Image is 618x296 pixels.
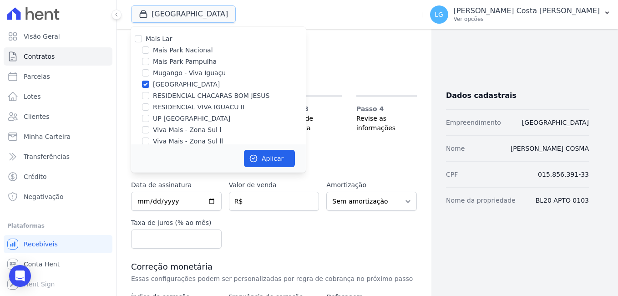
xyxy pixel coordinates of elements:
[24,240,58,249] span: Recebíveis
[281,104,342,114] span: Passo 3
[4,188,112,206] a: Negativação
[153,137,223,146] label: Viva Mais - Zona Sul ll
[24,92,41,101] span: Lotes
[4,255,112,273] a: Conta Hent
[4,235,112,253] a: Recebíveis
[4,107,112,126] a: Clientes
[4,27,112,46] a: Visão Geral
[4,148,112,166] a: Transferências
[538,169,589,180] dd: 015.856.391-33
[131,261,417,272] h3: Correção monetária
[536,195,589,206] dd: BL20 APTO 0103
[153,91,269,101] label: RESIDENCIAL CHACARAS BOM JESUS
[153,102,244,112] label: RESIDENCIAL VIVA IGUACU II
[423,2,618,27] button: LG [PERSON_NAME] Costa [PERSON_NAME] Ver opções
[446,169,458,180] dt: CPF
[131,274,417,283] p: Essas configurações podem ser personalizadas por regra de cobrança no próximo passo
[153,125,221,135] label: Viva Mais - Zona Sul l
[4,128,112,146] a: Minha Carteira
[356,104,417,114] span: Passo 4
[131,5,236,23] button: [GEOGRAPHIC_DATA]
[131,180,222,190] label: Data de assinatura
[446,195,516,206] dt: Nome da propriedade
[446,89,589,102] h3: Dados cadastrais
[244,150,295,167] button: Aplicar
[153,80,220,89] label: [GEOGRAPHIC_DATA]
[153,68,226,78] label: Mugango - Viva Iguaçu
[24,172,47,181] span: Crédito
[24,192,64,201] span: Negativação
[4,67,112,86] a: Parcelas
[4,87,112,106] a: Lotes
[153,57,217,66] label: Mais Park Pampulha
[7,220,109,231] div: Plataformas
[326,180,417,190] label: Amortização
[446,117,501,128] dt: Empreendimento
[24,72,50,81] span: Parcelas
[511,143,589,154] dd: [PERSON_NAME] COSMA
[24,32,60,41] span: Visão Geral
[454,15,600,23] p: Ver opções
[146,35,172,42] label: Mais Lar
[454,6,600,15] p: [PERSON_NAME] Costa [PERSON_NAME]
[522,117,589,128] dd: [GEOGRAPHIC_DATA]
[435,11,443,18] span: LG
[131,218,222,228] label: Taxa de juros (% ao mês)
[24,112,49,121] span: Clientes
[24,52,55,61] span: Contratos
[24,260,60,269] span: Conta Hent
[281,114,342,133] span: Regras de cobrança
[24,132,71,141] span: Minha Carteira
[153,114,230,123] label: UP [GEOGRAPHIC_DATA]
[356,114,417,133] span: Revise as informações
[446,143,465,154] dt: Nome
[24,152,70,161] span: Transferências
[153,46,213,55] label: Mais Park Nacional
[4,47,112,66] a: Contratos
[229,180,319,190] label: Valor de venda
[4,168,112,186] a: Crédito
[9,265,31,287] div: Open Intercom Messenger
